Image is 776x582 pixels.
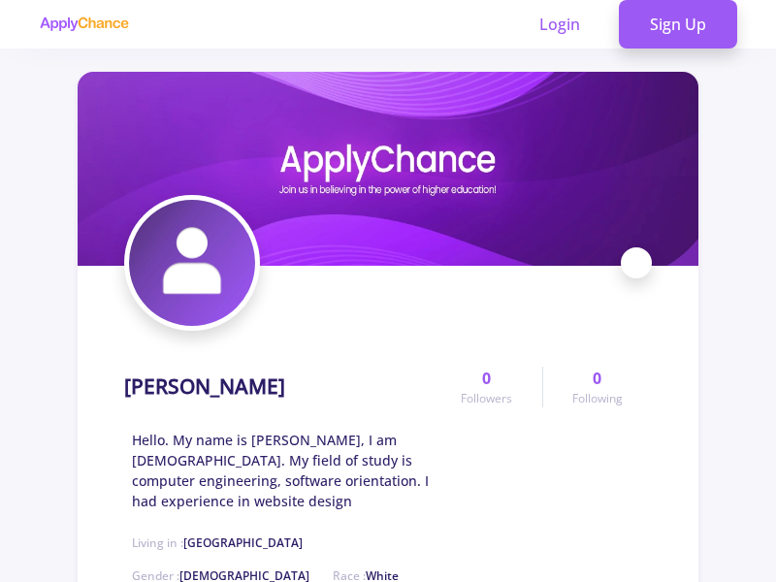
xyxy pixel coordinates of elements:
a: 0Followers [432,367,541,407]
span: 0 [593,367,601,390]
h1: [PERSON_NAME] [124,374,285,399]
span: Hello. My name is [PERSON_NAME], I am [DEMOGRAPHIC_DATA]. My field of study is computer engineeri... [132,430,432,511]
a: 0Following [542,367,652,407]
span: 0 [482,367,491,390]
img: zahra Darvishicover image [78,72,698,266]
span: Living in : [132,534,303,551]
img: applychance logo text only [39,16,129,32]
span: [GEOGRAPHIC_DATA] [183,534,303,551]
span: Following [572,390,623,407]
img: zahra Darvishiavatar [129,200,255,326]
span: Followers [461,390,512,407]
